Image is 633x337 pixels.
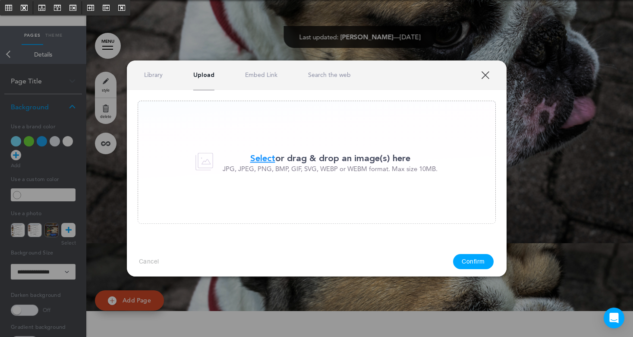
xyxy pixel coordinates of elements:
button: Cancel [139,258,159,266]
div: Delete column [114,1,129,14]
a: Library [144,71,163,79]
a: Embed Link [245,71,277,79]
div: Delete row [66,1,80,14]
div: Insert column after [99,1,113,14]
div: Delete table [17,1,31,14]
div: Open Intercom Messenger [604,308,624,328]
img: upload-img [195,153,213,171]
div: Insert row before [35,1,49,14]
span: Select [250,152,275,164]
a: Search the web [308,71,351,79]
div: Table properties [1,1,16,14]
a: Upload [193,71,214,79]
a: XXX [481,71,489,79]
p: JPG, JPEG, PNG, BMP, GIF, SVG, WEBP or WEBM format. Max size 10MB. [223,164,438,173]
div: Insert column before [83,1,98,14]
p: or drag & drop an image(s) here [223,152,438,164]
div: Insert row after [50,1,65,14]
button: Confirm [453,254,494,269]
